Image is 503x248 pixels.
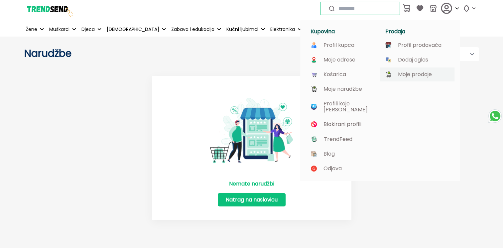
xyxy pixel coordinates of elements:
[323,42,354,48] p: Profil kupca
[323,71,346,77] p: Košarica
[385,42,449,48] a: Profil prodavača
[170,22,222,37] button: Zabava i edukacija
[311,71,317,77] img: image
[26,26,37,33] p: Žene
[311,71,375,77] a: Košarica
[229,180,274,188] p: Nemate narudžbi
[385,57,449,63] a: Dodaj oglas
[311,151,317,157] img: image
[385,71,449,77] a: Moje prodaje
[311,86,317,92] img: image
[311,86,375,92] a: Moje narudžbe
[218,193,286,206] a: Natrag na naslovicu
[323,86,362,92] p: Moje narudžbe
[311,136,317,142] img: image
[311,104,317,110] img: image
[48,22,77,37] button: Muškarci
[323,101,375,113] p: Profili koje [PERSON_NAME]
[385,42,391,48] img: image
[311,166,317,172] img: image
[24,22,45,37] button: Žene
[49,26,69,33] p: Muškarci
[311,101,375,113] a: Profili koje [PERSON_NAME]
[24,48,252,60] h2: Narudžbe
[81,26,95,33] p: Djeca
[226,26,258,33] p: Kućni ljubimci
[398,42,441,48] p: Profil prodavača
[311,136,375,142] a: TrendFeed
[210,89,293,172] img: No Item
[80,22,103,37] button: Djeca
[311,121,317,127] img: image
[385,71,391,77] img: image
[311,121,375,127] a: Blokirani profili
[311,42,317,48] img: image
[270,26,295,33] p: Elektronika
[398,71,432,77] p: Moje prodaje
[385,28,452,35] h1: Prodaja
[323,151,335,157] p: Blog
[105,22,167,37] button: [DEMOGRAPHIC_DATA]
[269,22,303,37] button: Elektronika
[225,22,266,37] button: Kućni ljubimci
[323,121,361,127] p: Blokirani profili
[323,57,355,63] p: Moje adrese
[311,57,375,63] a: Moje adrese
[324,136,352,142] p: TrendFeed
[398,57,428,63] p: Dodaj oglas
[171,26,214,33] p: Zabava i edukacija
[311,28,377,35] h1: Kupovina
[107,26,159,33] p: [DEMOGRAPHIC_DATA]
[385,57,391,63] img: image
[311,151,375,157] a: Blog
[311,57,317,63] img: image
[323,166,342,172] p: Odjava
[311,42,375,48] a: Profil kupca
